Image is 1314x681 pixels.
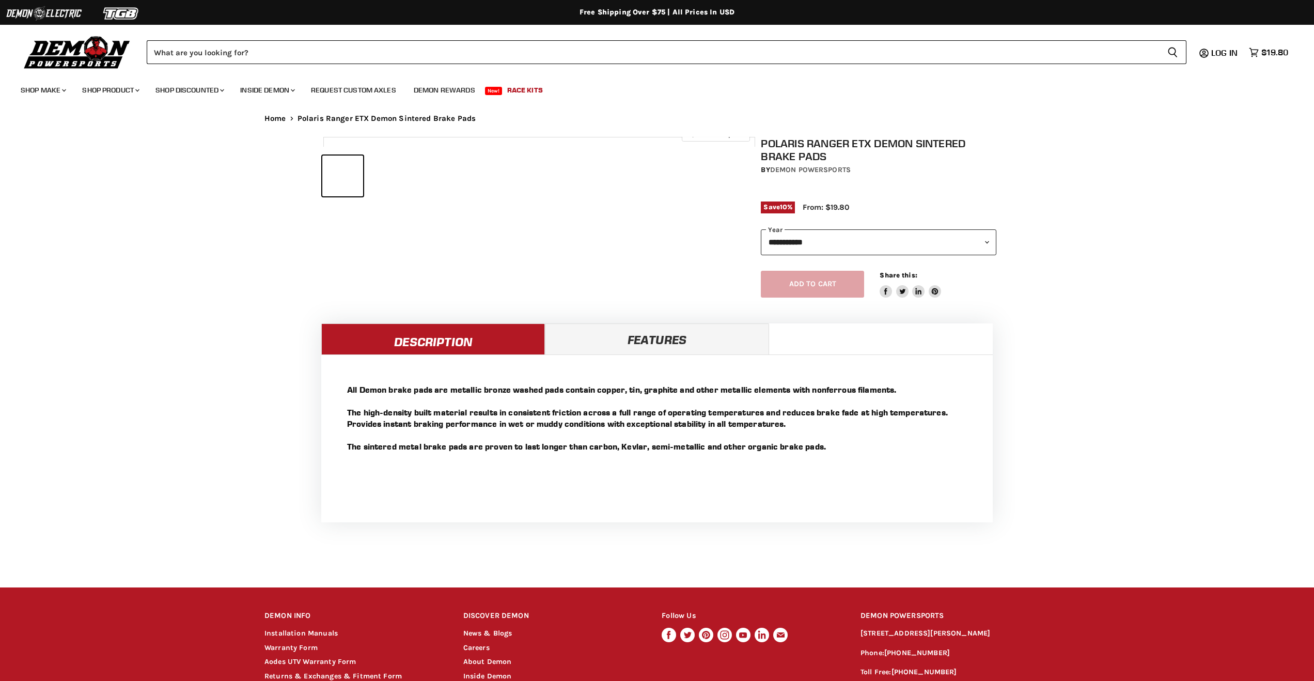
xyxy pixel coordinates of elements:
select: year [761,229,996,255]
a: Demon Rewards [406,80,483,101]
h2: Follow Us [662,604,841,628]
div: Free Shipping Over $75 | All Prices In USD [244,8,1070,17]
span: $19.80 [1261,48,1288,57]
img: Demon Powersports [21,34,134,70]
a: Installation Manuals [264,629,338,638]
span: Share this: [880,271,917,279]
p: Phone: [861,647,1050,659]
a: Log in [1207,48,1244,57]
a: Aodes UTV Warranty Form [264,657,356,666]
h1: Polaris Ranger ETX Demon Sintered Brake Pads [761,137,996,163]
a: [PHONE_NUMBER] [884,648,950,657]
aside: Share this: [880,271,941,298]
a: Home [264,114,286,123]
a: Careers [463,643,490,652]
button: Polaris Ranger ETX Demon Sintered Brake Pads thumbnail [322,156,363,196]
input: Search [147,40,1159,64]
a: Features [545,323,769,354]
nav: Breadcrumbs [244,114,1070,123]
span: 10 [780,203,787,211]
a: Demon Powersports [770,165,851,174]
h2: DEMON POWERSPORTS [861,604,1050,628]
a: Shop Product [74,80,146,101]
a: Inside Demon [232,80,301,101]
a: Shop Discounted [148,80,230,101]
a: Inside Demon [463,672,512,680]
a: Description [321,323,545,354]
span: Log in [1211,48,1238,58]
span: Save % [761,202,795,213]
p: [STREET_ADDRESS][PERSON_NAME] [861,628,1050,640]
div: by [761,164,996,176]
span: Click to expand [687,130,744,138]
span: From: $19.80 [803,203,849,212]
a: About Demon [463,657,512,666]
img: Demon Electric Logo 2 [5,4,83,23]
p: Toll Free: [861,667,1050,678]
h2: DEMON INFO [264,604,444,628]
a: $19.80 [1244,45,1293,60]
a: Shop Make [13,80,72,101]
a: Warranty Form [264,643,318,652]
span: Polaris Ranger ETX Demon Sintered Brake Pads [298,114,476,123]
a: Returns & Exchanges & Fitment Form [264,672,402,680]
span: New! [485,87,503,95]
p: All Demon brake pads are metallic bronze washed pads contain copper, tin, graphite and other meta... [347,384,967,452]
a: News & Blogs [463,629,512,638]
img: TGB Logo 2 [83,4,160,23]
form: Product [147,40,1186,64]
button: Search [1159,40,1186,64]
a: [PHONE_NUMBER] [891,668,957,676]
a: Request Custom Axles [303,80,404,101]
a: Race Kits [499,80,551,101]
ul: Main menu [13,75,1286,101]
h2: DISCOVER DEMON [463,604,643,628]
